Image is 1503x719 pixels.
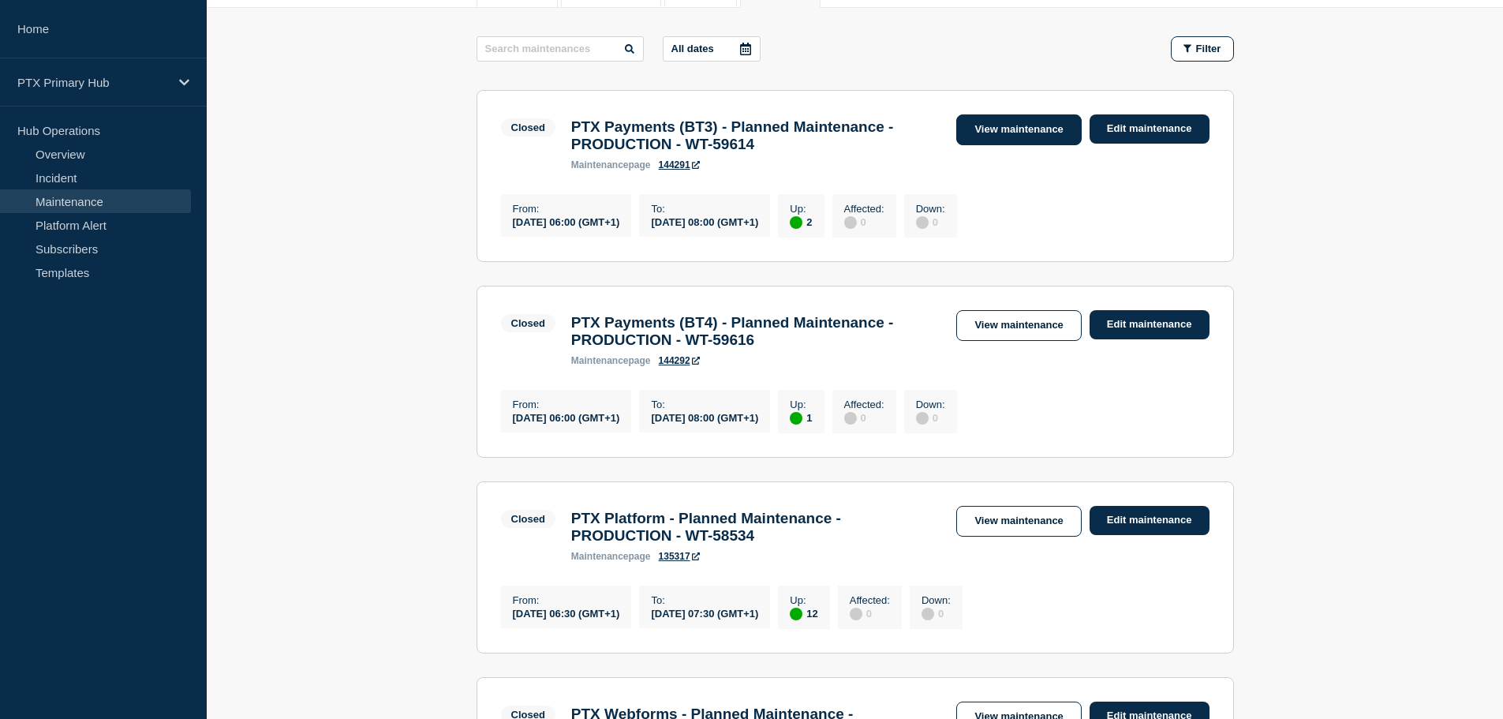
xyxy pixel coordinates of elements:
[916,412,929,425] div: disabled
[1090,506,1210,535] a: Edit maintenance
[922,608,934,620] div: disabled
[922,594,951,606] p: Down :
[671,43,714,54] p: All dates
[651,215,758,228] div: [DATE] 08:00 (GMT+1)
[511,513,545,525] div: Closed
[571,355,651,366] p: page
[571,314,941,349] h3: PTX Payments (BT4) - Planned Maintenance - PRODUCTION - WT-59616
[956,506,1081,537] a: View maintenance
[17,76,169,89] p: PTX Primary Hub
[513,606,620,620] div: [DATE] 06:30 (GMT+1)
[477,36,644,62] input: Search maintenances
[651,410,758,424] div: [DATE] 08:00 (GMT+1)
[790,203,812,215] p: Up :
[916,216,929,229] div: disabled
[651,203,758,215] p: To :
[790,412,802,425] div: up
[790,216,802,229] div: up
[790,608,802,620] div: up
[790,606,817,620] div: 12
[571,551,629,562] span: maintenance
[850,608,862,620] div: disabled
[844,412,857,425] div: disabled
[844,216,857,229] div: disabled
[511,122,545,133] div: Closed
[790,410,812,425] div: 1
[511,317,545,329] div: Closed
[956,310,1081,341] a: View maintenance
[1090,310,1210,339] a: Edit maintenance
[850,606,890,620] div: 0
[513,215,620,228] div: [DATE] 06:00 (GMT+1)
[651,606,758,620] div: [DATE] 07:30 (GMT+1)
[844,215,884,229] div: 0
[916,399,945,410] p: Down :
[790,215,812,229] div: 2
[850,594,890,606] p: Affected :
[659,355,700,366] a: 144292
[1171,36,1234,62] button: Filter
[916,215,945,229] div: 0
[571,118,941,153] h3: PTX Payments (BT3) - Planned Maintenance - PRODUCTION - WT-59614
[513,399,620,410] p: From :
[790,399,812,410] p: Up :
[844,410,884,425] div: 0
[571,355,629,366] span: maintenance
[916,203,945,215] p: Down :
[571,551,651,562] p: page
[571,159,651,170] p: page
[651,399,758,410] p: To :
[844,399,884,410] p: Affected :
[513,594,620,606] p: From :
[790,594,817,606] p: Up :
[1196,43,1221,54] span: Filter
[651,594,758,606] p: To :
[571,510,941,545] h3: PTX Platform - Planned Maintenance - PRODUCTION - WT-58534
[844,203,884,215] p: Affected :
[513,410,620,424] div: [DATE] 06:00 (GMT+1)
[1090,114,1210,144] a: Edit maintenance
[663,36,761,62] button: All dates
[513,203,620,215] p: From :
[659,159,700,170] a: 144291
[571,159,629,170] span: maintenance
[922,606,951,620] div: 0
[916,410,945,425] div: 0
[659,551,700,562] a: 135317
[956,114,1081,145] a: View maintenance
